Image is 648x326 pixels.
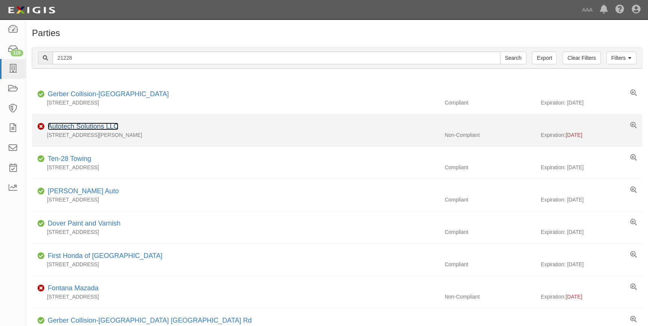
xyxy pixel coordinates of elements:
div: 110 [11,50,23,56]
div: [STREET_ADDRESS] [32,196,439,203]
div: [STREET_ADDRESS] [32,228,439,236]
div: [STREET_ADDRESS][PERSON_NAME] [32,131,439,139]
div: [STREET_ADDRESS] [32,164,439,171]
input: Search [500,52,526,64]
div: Expiration: [DATE] [541,261,642,268]
div: Compliant [439,164,541,171]
i: Compliant [38,221,45,226]
a: Dover Paint and Varnish [48,220,121,227]
h1: Parties [32,28,642,38]
a: View results summary [630,284,637,291]
img: logo-5460c22ac91f19d4615b14bd174203de0afe785f0fc80cf4dbbc73dc1793850b.png [6,3,57,17]
a: View results summary [630,251,637,259]
div: Non-Compliant [439,131,541,139]
a: Export [532,52,557,64]
div: Expiration: [DATE] [541,196,642,203]
div: Ten-28 Towing [45,154,91,164]
i: Non-Compliant [38,286,45,291]
div: Compliant [439,228,541,236]
a: [PERSON_NAME] Auto [48,187,119,195]
div: Gerber Collision-Louisville Shelbyville Rd [45,316,252,326]
div: Bill Smith's Auto [45,187,119,196]
i: Compliant [38,318,45,323]
i: Compliant [38,253,45,259]
div: Expiration: [DATE] [541,99,642,106]
div: Compliant [439,196,541,203]
div: Dover Paint and Varnish [45,219,121,229]
a: Filters [606,52,636,64]
div: Expiration: [DATE] [541,228,642,236]
a: Clear Filters [562,52,600,64]
i: Compliant [38,156,45,162]
a: First Honda of [GEOGRAPHIC_DATA] [48,252,162,259]
div: [STREET_ADDRESS] [32,261,439,268]
div: Gerber Collision-New Orleans [45,89,169,99]
i: Compliant [38,92,45,97]
div: Compliant [439,261,541,268]
a: AAA [578,2,596,17]
div: Autotech Solutions LLC [45,122,118,132]
input: Search [53,52,500,64]
a: Autotech Solutions LLC [48,123,118,130]
div: Fontana Mazada [45,284,98,293]
i: Help Center - Complianz [615,5,624,14]
a: View results summary [630,154,637,162]
a: View results summary [630,122,637,129]
div: [STREET_ADDRESS] [32,99,439,106]
div: [STREET_ADDRESS] [32,293,439,300]
a: View results summary [630,219,637,226]
i: Non-Compliant [38,124,45,129]
a: View results summary [630,89,637,97]
div: Expiration: [DATE] [541,164,642,171]
a: Gerber Collision-[GEOGRAPHIC_DATA] [48,90,169,98]
a: View results summary [630,187,637,194]
a: Ten-28 Towing [48,155,91,162]
i: Compliant [38,189,45,194]
a: Gerber Collision-[GEOGRAPHIC_DATA] [GEOGRAPHIC_DATA] Rd [48,317,252,324]
a: View results summary [630,316,637,323]
a: Fontana Mazada [48,284,98,292]
div: First Honda of Simi Valley [45,251,162,261]
span: [DATE] [565,132,582,138]
span: [DATE] [565,294,582,300]
div: Non-Compliant [439,293,541,300]
div: Compliant [439,99,541,106]
div: Expiration: [541,293,642,300]
div: Expiration: [541,131,642,139]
